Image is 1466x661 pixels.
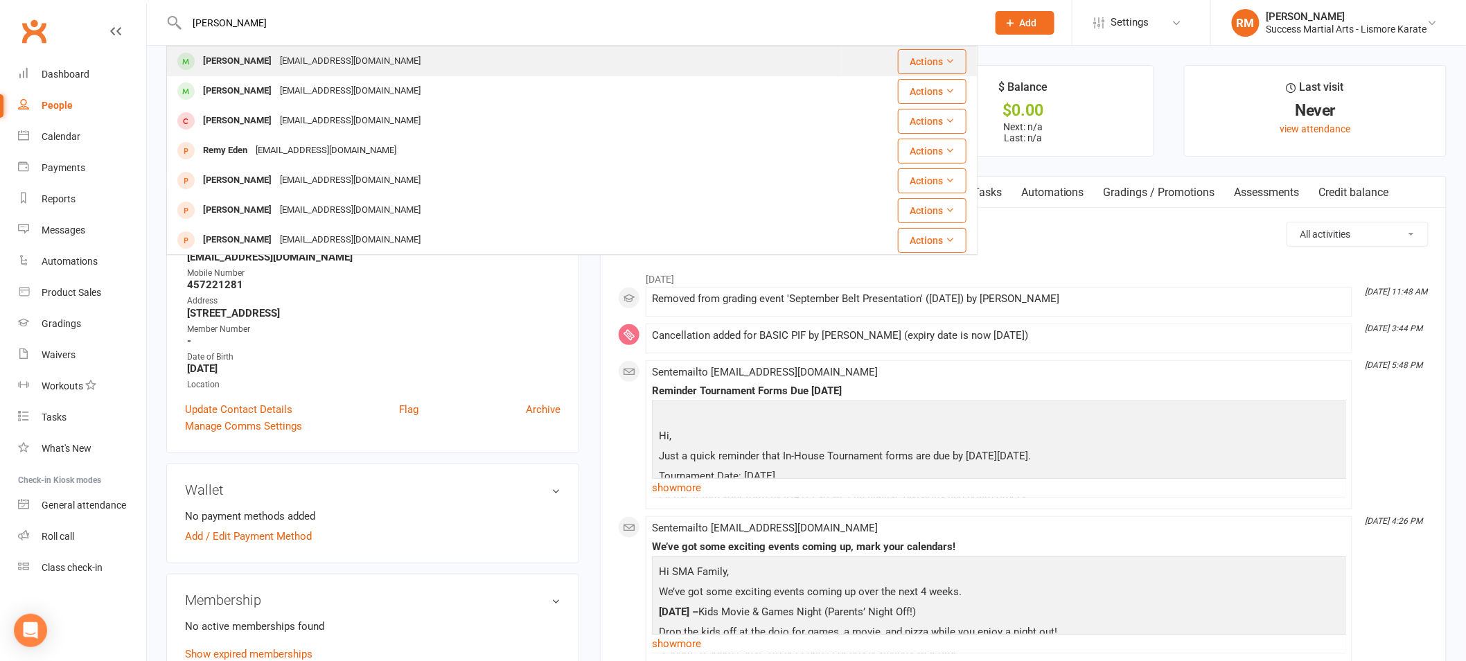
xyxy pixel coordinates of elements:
i: [DATE] 3:44 PM [1366,324,1423,333]
li: No payment methods added [185,508,560,525]
div: We’ve got some exciting events coming up, mark your calendars! [652,541,1346,553]
strong: 457221281 [187,279,560,291]
a: People [18,90,146,121]
div: Date of Birth [187,351,560,364]
a: show more [652,634,1346,653]
div: What's New [42,443,91,454]
h3: Membership [185,592,560,608]
p: Tournament Date: [DATE] [655,468,1343,488]
div: Remy Eden [199,141,251,161]
strong: [EMAIL_ADDRESS][DOMAIN_NAME] [187,251,560,263]
a: Gradings / Promotions [1094,177,1225,209]
a: Payments [18,152,146,184]
span: Sent email to [EMAIL_ADDRESS][DOMAIN_NAME] [652,522,878,534]
button: Actions [898,109,966,134]
button: Add [996,11,1054,35]
a: Dashboard [18,59,146,90]
div: Location [187,378,560,391]
div: Cancellation added for BASIC PIF by [PERSON_NAME] (expiry date is now [DATE]) [652,330,1346,342]
div: Product Sales [42,287,101,298]
p: We’ve got some exciting events coming up over the next 4 weeks. [655,583,1343,603]
span: Add [1020,17,1037,28]
a: Automations [1012,177,1094,209]
div: Automations [42,256,98,267]
h3: Wallet [185,482,560,497]
button: Actions [898,79,966,104]
input: Search... [183,13,978,33]
div: Success Martial Arts - Lismore Karate [1266,23,1427,35]
a: Class kiosk mode [18,552,146,583]
a: Calendar [18,121,146,152]
div: [PERSON_NAME] [199,170,276,191]
a: Waivers [18,340,146,371]
a: Add / Edit Payment Method [185,528,312,545]
div: [EMAIL_ADDRESS][DOMAIN_NAME] [276,200,425,220]
button: Actions [898,49,966,74]
a: Workouts [18,371,146,402]
div: [EMAIL_ADDRESS][DOMAIN_NAME] [276,111,425,131]
div: [PERSON_NAME] [1266,10,1427,23]
a: Credit balance [1309,177,1399,209]
strong: - [187,335,560,347]
a: Archive [526,401,560,418]
div: Gradings [42,318,81,329]
span: Settings [1111,7,1149,38]
div: [EMAIL_ADDRESS][DOMAIN_NAME] [276,81,425,101]
button: Actions [898,168,966,193]
div: [EMAIL_ADDRESS][DOMAIN_NAME] [251,141,400,161]
i: [DATE] 11:48 AM [1366,287,1428,297]
p: Hi, [655,428,1343,448]
a: Tasks [963,177,1012,209]
p: Hi SMA Family, [655,563,1343,583]
a: Show expired memberships [185,648,312,660]
div: People [42,100,73,111]
a: Product Sales [18,277,146,308]
div: Class check-in [42,562,103,573]
div: Dashboard [42,69,89,80]
a: Update Contact Details [185,401,292,418]
div: Workouts [42,380,83,391]
div: Last visit [1287,78,1344,103]
div: Tasks [42,412,67,423]
div: [EMAIL_ADDRESS][DOMAIN_NAME] [276,170,425,191]
div: [PERSON_NAME] [199,51,276,71]
div: Address [187,294,560,308]
a: Manage Comms Settings [185,418,302,434]
a: What's New [18,433,146,464]
a: Gradings [18,308,146,340]
a: Clubworx [17,14,51,49]
div: $0.00 [906,103,1142,118]
div: Waivers [42,349,76,360]
div: [PERSON_NAME] [199,230,276,250]
a: view attendance [1280,123,1351,134]
div: Open Intercom Messenger [14,614,47,647]
div: Mobile Number [187,267,560,280]
a: Assessments [1225,177,1309,209]
a: Messages [18,215,146,246]
div: [EMAIL_ADDRESS][DOMAIN_NAME] [276,230,425,250]
a: Automations [18,246,146,277]
i: [DATE] 4:26 PM [1366,516,1423,526]
p: No active memberships found [185,618,560,635]
div: RM [1232,9,1260,37]
div: [PERSON_NAME] [199,200,276,220]
div: $ Balance [998,78,1048,103]
a: Tasks [18,402,146,433]
div: Member Number [187,323,560,336]
div: Reports [42,193,76,204]
p: Just a quick reminder that In-House Tournament forms are due by [DATE][DATE]. [655,448,1343,468]
span: [DATE] – [659,606,698,618]
strong: [DATE] [187,362,560,375]
div: General attendance [42,500,126,511]
button: Actions [898,139,966,164]
div: [PERSON_NAME] [199,81,276,101]
button: Actions [898,228,966,253]
a: General attendance kiosk mode [18,490,146,521]
h3: Activity [618,222,1429,243]
a: Roll call [18,521,146,552]
div: Calendar [42,131,80,142]
p: Drop the kids off at the dojo for games, a movie, and pizza while you enjoy a night out! [655,624,1343,644]
li: [DATE] [618,265,1429,287]
button: Actions [898,198,966,223]
div: Reminder Tournament Forms Due [DATE] [652,385,1346,397]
